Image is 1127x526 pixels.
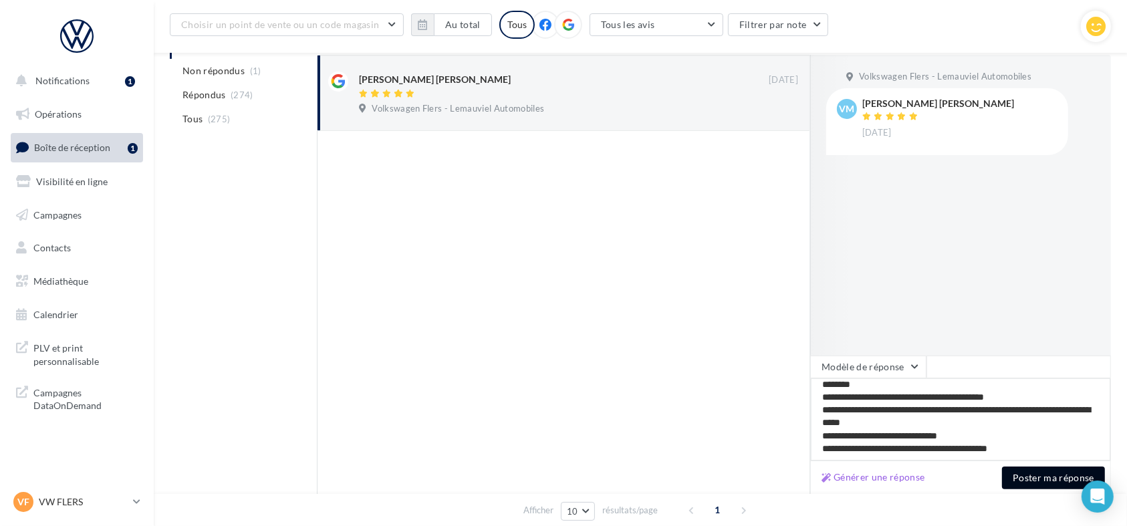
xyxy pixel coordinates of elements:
span: Non répondus [182,64,245,78]
button: 10 [561,502,595,521]
button: Notifications 1 [8,67,140,95]
span: Campagnes [33,209,82,220]
button: Poster ma réponse [1002,467,1105,489]
button: Au total [434,13,492,36]
a: Calendrier [8,301,146,329]
span: Volkswagen Flers - Lemauviel Automobiles [859,71,1031,83]
button: Générer une réponse [816,469,930,485]
span: Notifications [35,75,90,86]
span: résultats/page [602,504,658,517]
p: VW FLERS [39,495,128,509]
span: (275) [208,114,231,124]
span: Répondus [182,88,226,102]
button: Au total [411,13,492,36]
a: Campagnes [8,201,146,229]
span: 1 [707,499,729,521]
div: [PERSON_NAME] [PERSON_NAME] [862,99,1014,108]
span: 10 [567,506,578,517]
a: PLV et print personnalisable [8,334,146,373]
span: Calendrier [33,309,78,320]
span: Visibilité en ligne [36,176,108,187]
div: [PERSON_NAME] [PERSON_NAME] [359,73,511,86]
span: Tous [182,112,203,126]
span: (274) [231,90,253,100]
span: [DATE] [862,127,892,139]
a: VF VW FLERS [11,489,143,515]
div: Tous [499,11,535,39]
div: 1 [128,143,138,154]
span: Choisir un point de vente ou un code magasin [181,19,379,30]
a: Visibilité en ligne [8,168,146,196]
a: Boîte de réception1 [8,133,146,162]
span: Contacts [33,242,71,253]
a: Opérations [8,100,146,128]
a: Contacts [8,234,146,262]
button: Choisir un point de vente ou un code magasin [170,13,404,36]
button: Tous les avis [590,13,723,36]
span: Médiathèque [33,275,88,287]
button: Modèle de réponse [810,356,926,378]
button: Filtrer par note [728,13,829,36]
span: (1) [250,65,261,76]
span: Opérations [35,108,82,120]
span: Tous les avis [601,19,655,30]
span: PLV et print personnalisable [33,339,138,368]
span: [DATE] [769,74,798,86]
span: Volkswagen Flers - Lemauviel Automobiles [372,103,544,115]
a: Campagnes DataOnDemand [8,378,146,418]
span: VF [17,495,29,509]
span: Campagnes DataOnDemand [33,384,138,412]
span: vm [840,102,855,116]
div: Open Intercom Messenger [1082,481,1114,513]
div: 1 [125,76,135,87]
span: Boîte de réception [34,142,110,153]
a: Médiathèque [8,267,146,295]
span: Afficher [523,504,553,517]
